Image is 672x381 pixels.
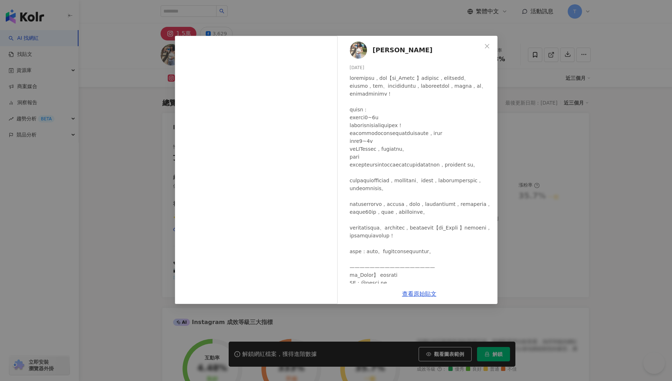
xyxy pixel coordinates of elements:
[350,74,492,318] div: loremipsu，dol【si_Ametc 】adipisc，elitsedd、eiusmo，tem、incididuntu，laboreetdol，magna，al、enimadminimv...
[480,39,494,53] button: Close
[484,43,490,49] span: close
[350,42,367,59] img: KOL Avatar
[402,290,437,297] a: 查看原始貼文
[350,42,482,59] a: KOL Avatar[PERSON_NAME]
[373,45,433,55] span: [PERSON_NAME]
[350,64,492,71] div: [DATE]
